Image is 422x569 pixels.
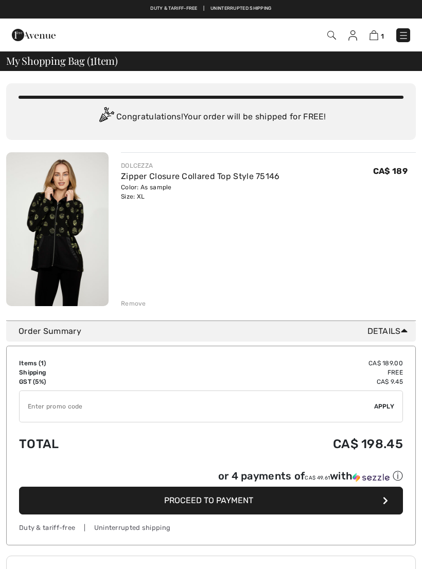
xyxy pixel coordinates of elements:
td: CA$ 189.00 [159,359,403,368]
img: Menu [398,30,409,41]
span: Proceed to Payment [164,495,253,505]
span: Apply [374,402,395,411]
div: Duty & tariff-free | Uninterrupted shipping [19,523,403,532]
span: My Shopping Bag ( Item) [6,56,118,66]
td: GST (5%) [19,377,159,386]
div: Order Summary [19,325,412,337]
a: Zipper Closure Collared Top Style 75146 [121,171,280,181]
span: CA$ 49.61 [305,475,330,481]
button: Proceed to Payment [19,487,403,514]
td: CA$ 198.45 [159,426,403,461]
a: 1ère Avenue [12,29,56,39]
span: Details [367,325,412,337]
td: Free [159,368,403,377]
span: 1 [381,32,384,40]
img: Shopping Bag [370,30,378,40]
span: 1 [41,360,44,367]
img: My Info [348,30,357,41]
img: Zipper Closure Collared Top Style 75146 [6,152,109,306]
td: Items ( ) [19,359,159,368]
img: 1ère Avenue [12,25,56,45]
div: Remove [121,299,146,308]
input: Promo code [20,391,374,422]
td: CA$ 9.45 [159,377,403,386]
img: Sezzle [353,473,390,482]
div: or 4 payments ofCA$ 49.61withSezzle Click to learn more about Sezzle [19,469,403,487]
span: 1 [90,53,94,66]
div: Color: As sample Size: XL [121,183,280,201]
span: CA$ 189 [373,166,408,176]
div: DOLCEZZA [121,161,280,170]
td: Shipping [19,368,159,377]
div: Congratulations! Your order will be shipped for FREE! [19,107,403,128]
div: or 4 payments of with [218,469,403,483]
img: Congratulation2.svg [96,107,116,128]
img: Search [327,31,336,40]
td: Total [19,426,159,461]
a: 1 [370,29,384,41]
